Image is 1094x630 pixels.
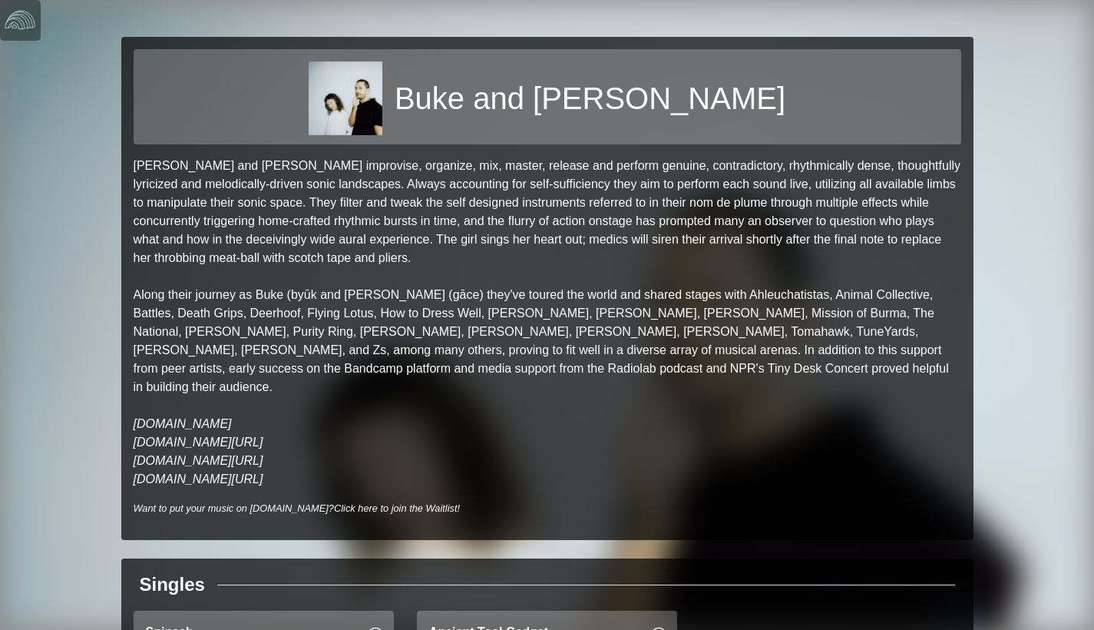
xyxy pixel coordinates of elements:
h1: Buke and [PERSON_NAME] [395,80,785,117]
a: [DOMAIN_NAME][URL] [134,454,263,467]
img: 68a18a3635a38bd61735af219a16fa2eac5d7bbc99b8386d71d647a051b3ec98.jpg [309,61,382,135]
a: [DOMAIN_NAME] [134,417,232,430]
p: [PERSON_NAME] and [PERSON_NAME] improvise, organize, mix, master, release and perform genuine, co... [134,157,961,489]
div: Singles [140,571,205,598]
a: Click here to join the Waitlist! [334,502,460,514]
a: [DOMAIN_NAME][URL] [134,436,263,449]
a: [DOMAIN_NAME][URL] [134,472,263,486]
i: Want to put your music on [DOMAIN_NAME]? [134,502,461,514]
img: logo-white-4c48a5e4bebecaebe01ca5a9d34031cfd3d4ef9ae749242e8c4bf12ef99f53e8.png [5,5,35,35]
